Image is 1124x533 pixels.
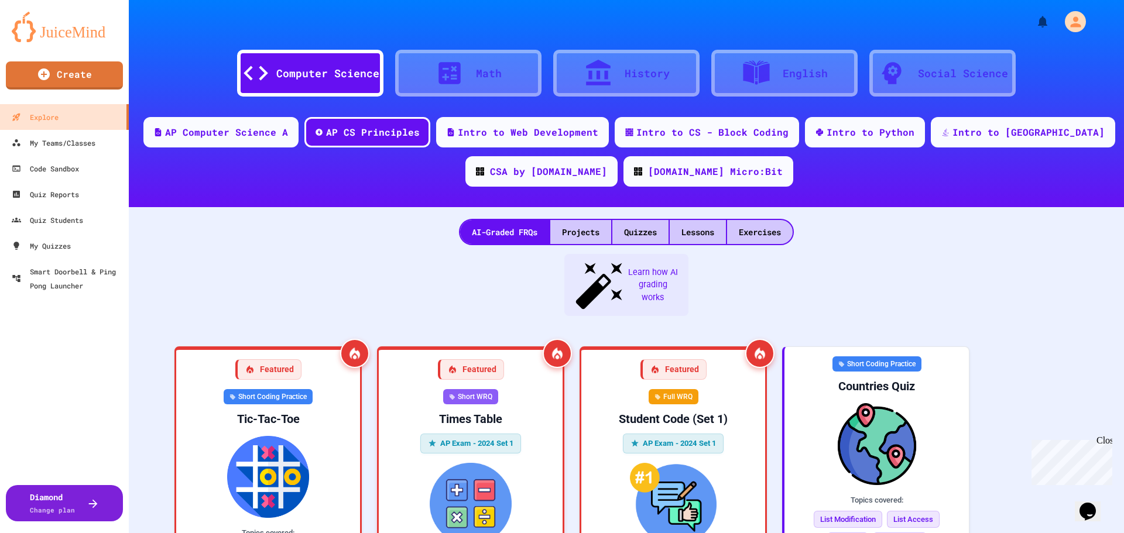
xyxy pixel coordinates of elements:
iframe: chat widget [1027,435,1112,485]
span: List Modification [814,511,882,528]
div: Quiz Students [12,213,83,227]
div: Countries Quiz [794,379,959,394]
div: Full WRQ [649,389,698,404]
div: My Quizzes [12,239,71,253]
div: Intro to [GEOGRAPHIC_DATA] [952,125,1105,139]
div: Code Sandbox [12,161,79,176]
div: AP Exam - 2024 Set 1 [623,434,724,453]
div: Intro to Python [827,125,914,139]
div: AP CS Principles [326,125,420,139]
div: Diamond [30,491,75,515]
a: Create [6,61,123,90]
div: Student Code (Set 1) [591,411,756,427]
div: Quizzes [612,220,669,244]
div: Projects [550,220,611,244]
button: DiamondChange plan [6,485,123,521]
img: Countries Quiz [794,403,959,485]
div: Explore [12,110,59,124]
div: English [783,66,828,81]
div: Intro to Web Development [458,125,598,139]
div: Math [476,66,502,81]
div: Short Coding Practice [832,356,921,372]
div: Featured [235,359,301,380]
div: My Account [1053,8,1089,35]
div: Featured [640,359,707,380]
div: Short WRQ [443,389,498,404]
span: Change plan [30,506,75,514]
div: CSA by [DOMAIN_NAME] [490,164,607,178]
div: Smart Doorbell & Ping Pong Launcher [12,264,124,293]
img: logo-orange.svg [12,12,117,42]
div: My Notifications [1014,12,1053,32]
span: List Access [887,511,940,528]
div: Short Coding Practice [224,389,313,404]
img: CODE_logo_RGB.png [634,167,642,176]
div: AP Exam - 2024 Set 1 [420,434,522,453]
div: Computer Science [276,66,379,81]
div: Quiz Reports [12,187,79,201]
div: AP Computer Science A [165,125,288,139]
div: Times Table [388,411,553,427]
div: Topics covered: [794,494,959,506]
div: AI-Graded FRQs [460,220,549,244]
img: CODE_logo_RGB.png [476,167,484,176]
div: Social Science [918,66,1008,81]
div: Lessons [670,220,726,244]
div: [DOMAIN_NAME] Micro:Bit [648,164,783,178]
iframe: chat widget [1075,486,1112,521]
div: Exercises [727,220,793,244]
div: Tic-Tac-Toe [186,411,351,427]
div: Featured [438,359,504,380]
div: History [625,66,670,81]
img: Tic-Tac-Toe [186,436,351,518]
div: My Teams/Classes [12,136,95,150]
div: Chat with us now!Close [5,5,81,74]
span: Learn how AI grading works [626,266,679,304]
div: Intro to CS - Block Coding [636,125,789,139]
